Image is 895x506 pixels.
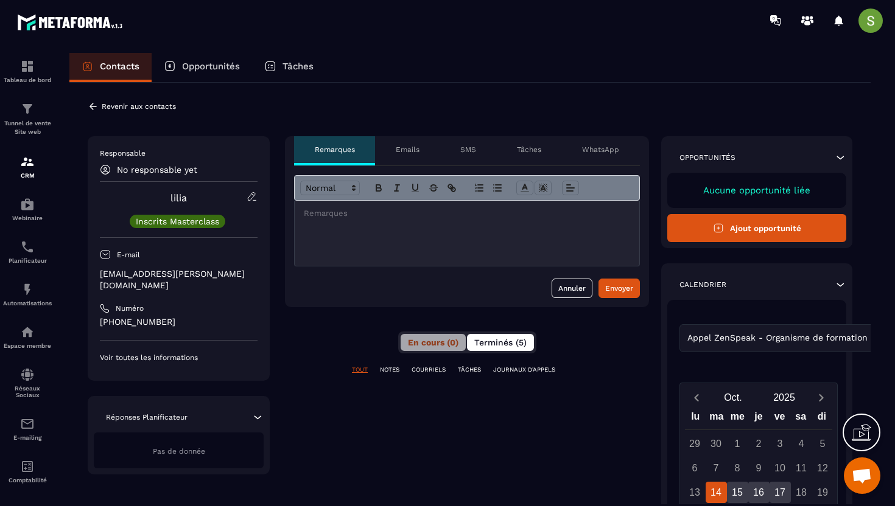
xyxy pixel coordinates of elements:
div: 14 [706,482,727,503]
p: [PHONE_NUMBER] [100,316,258,328]
p: Tunnel de vente Site web [3,119,52,136]
img: social-network [20,367,35,382]
a: automationsautomationsEspace membre [3,316,52,358]
p: E-mail [117,250,140,260]
div: 17 [770,482,791,503]
div: 13 [684,482,706,503]
img: automations [20,197,35,212]
div: ve [769,408,790,429]
div: 30 [706,433,727,454]
img: automations [20,282,35,297]
p: Numéro [116,303,144,313]
span: Terminés (5) [474,338,527,347]
div: 18 [791,482,812,503]
button: Next month [810,389,832,406]
a: accountantaccountantComptabilité [3,450,52,493]
a: schedulerschedulerPlanificateur [3,230,52,273]
div: ma [706,408,728,429]
span: Pas de donnée [153,447,205,456]
div: 12 [812,457,834,479]
div: 15 [727,482,748,503]
img: formation [20,59,35,74]
p: Opportunités [679,153,735,162]
p: Réseaux Sociaux [3,385,52,398]
button: Annuler [552,279,592,298]
p: TÂCHES [458,366,481,374]
span: Appel ZenSpeak - Organisme de formation [684,331,870,345]
div: 3 [770,433,791,454]
p: Voir toutes les informations [100,353,258,362]
div: 2 [748,433,770,454]
p: Comptabilité [3,477,52,483]
span: En cours (0) [408,338,458,347]
div: sa [790,408,812,429]
p: Réponses Planificateur [106,412,188,422]
button: Ajout opportunité [667,214,846,242]
p: Aucune opportunité liée [679,185,834,196]
p: Tableau de bord [3,77,52,83]
img: scheduler [20,240,35,254]
div: 10 [770,457,791,479]
button: Open years overlay [759,387,810,408]
div: 1 [727,433,748,454]
a: lilia [170,192,187,204]
a: Opportunités [152,53,252,82]
p: Webinaire [3,215,52,221]
div: 16 [748,482,770,503]
div: 4 [791,433,812,454]
a: automationsautomationsWebinaire [3,188,52,230]
div: 7 [706,457,727,479]
div: 8 [727,457,748,479]
p: CRM [3,172,52,179]
div: 5 [812,433,834,454]
p: Tâches [283,61,314,72]
p: NOTES [380,366,399,374]
button: En cours (0) [401,334,466,351]
div: 6 [684,457,706,479]
p: No responsable yet [117,165,197,175]
p: Automatisations [3,300,52,307]
div: me [727,408,748,429]
button: Terminés (5) [467,334,534,351]
p: Calendrier [679,280,726,289]
p: JOURNAUX D'APPELS [493,366,555,374]
p: E-mailing [3,434,52,441]
a: emailemailE-mailing [3,407,52,450]
p: Contacts [100,61,139,72]
p: Remarques [315,145,355,154]
div: lu [685,408,706,429]
div: 19 [812,482,834,503]
button: Envoyer [598,279,640,298]
div: je [748,408,770,429]
p: Planificateur [3,257,52,264]
img: accountant [20,459,35,474]
p: Tâches [517,145,541,154]
p: TOUT [352,366,368,374]
a: formationformationTableau de bord [3,50,52,92]
input: Search for option [870,331,879,345]
button: Open months overlay [707,387,759,408]
a: Contacts [69,53,152,82]
div: Ouvrir le chat [844,457,880,494]
img: email [20,417,35,431]
img: formation [20,102,35,116]
p: [EMAIL_ADDRESS][PERSON_NAME][DOMAIN_NAME] [100,268,258,291]
a: formationformationTunnel de vente Site web [3,92,52,145]
img: logo [17,11,127,33]
p: WhatsApp [582,145,619,154]
div: 11 [791,457,812,479]
img: automations [20,325,35,339]
a: social-networksocial-networkRéseaux Sociaux [3,358,52,407]
p: Espace membre [3,342,52,349]
a: automationsautomationsAutomatisations [3,273,52,316]
button: Previous month [685,389,707,406]
div: di [811,408,832,429]
p: Inscrits Masterclass [136,217,219,226]
p: Revenir aux contacts [102,102,176,111]
p: Opportunités [182,61,240,72]
p: SMS [460,145,476,154]
div: 29 [684,433,706,454]
div: 9 [748,457,770,479]
a: formationformationCRM [3,145,52,188]
p: Responsable [100,148,258,158]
